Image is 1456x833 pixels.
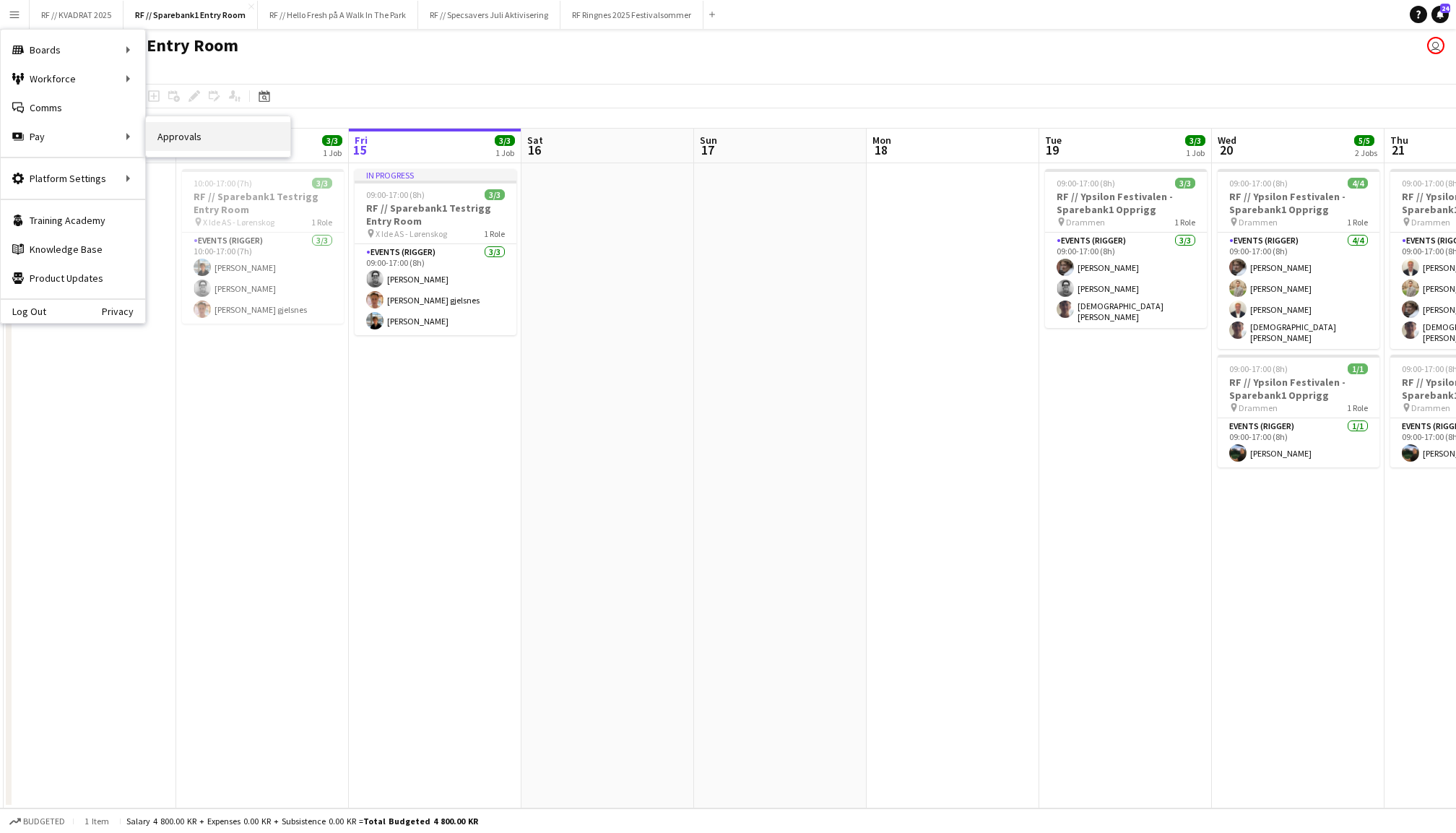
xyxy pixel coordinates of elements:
div: Platform Settings [1,164,145,193]
span: Mon [872,134,891,147]
span: 3/3 [312,178,332,189]
app-job-card: 09:00-17:00 (8h)1/1RF // Ypsilon Festivalen - Sparebank1 Opprigg Drammen1 RoleEvents (Rigger)1/10... [1218,355,1379,467]
h3: RF // Ypsilon Festivalen - Sparebank1 Opprigg [1218,376,1379,402]
span: Tue [1045,134,1062,147]
span: Drammen [1239,402,1278,413]
span: Total Budgeted 4 800.00 KR [363,816,478,826]
span: Drammen [1411,402,1450,413]
app-job-card: 09:00-17:00 (8h)3/3RF // Ypsilon Festivalen - Sparebank1 Opprigg Drammen1 RoleEvents (Rigger)3/30... [1045,169,1207,328]
app-card-role: Events (Rigger)4/409:00-17:00 (8h)[PERSON_NAME][PERSON_NAME][PERSON_NAME][DEMOGRAPHIC_DATA][PERSO... [1218,233,1379,349]
div: Workforce [1,64,145,93]
span: 09:00-17:00 (8h) [1229,363,1288,374]
span: 1/1 [1348,363,1368,374]
app-card-role: Events (Rigger)3/309:00-17:00 (8h)[PERSON_NAME][PERSON_NAME][DEMOGRAPHIC_DATA][PERSON_NAME] [1045,233,1207,328]
div: Pay [1,122,145,151]
app-card-role: Events (Rigger)3/309:00-17:00 (8h)[PERSON_NAME][PERSON_NAME] gjelsnes[PERSON_NAME] [355,244,516,335]
span: X Ide AS - Lørenskog [376,228,447,239]
span: 3/3 [485,189,505,200]
span: 3/3 [1185,135,1205,146]
span: 3/3 [322,135,342,146]
span: 10:00-17:00 (7h) [194,178,252,189]
a: Log Out [1,306,46,317]
span: 18 [870,142,891,158]
div: In progress [355,169,516,181]
div: Salary 4 800.00 KR + Expenses 0.00 KR + Subsistence 0.00 KR = [126,816,478,826]
a: Training Academy [1,206,145,235]
app-job-card: 09:00-17:00 (8h)4/4RF // Ypsilon Festivalen - Sparebank1 Opprigg Drammen1 RoleEvents (Rigger)4/40... [1218,169,1379,349]
span: Wed [1218,134,1236,147]
span: Thu [1390,134,1408,147]
button: RF // Sparebank1 Entry Room [123,1,258,29]
h3: RF // Ypsilon Festivalen - Sparebank1 Opprigg [1218,190,1379,216]
app-job-card: 10:00-17:00 (7h)3/3RF // Sparebank1 Testrigg Entry Room X Ide AS - Lørenskog1 RoleEvents (Rigger)... [182,169,344,324]
a: Privacy [102,306,145,317]
app-card-role: Events (Rigger)3/310:00-17:00 (7h)[PERSON_NAME][PERSON_NAME][PERSON_NAME] gjelsnes [182,233,344,324]
a: Comms [1,93,145,122]
span: 16 [525,142,543,158]
div: 1 Job [323,147,342,158]
a: Approvals [146,122,290,151]
span: Sun [700,134,717,147]
span: 09:00-17:00 (8h) [1229,178,1288,189]
span: 3/3 [1175,178,1195,189]
h3: RF // Sparebank1 Testrigg Entry Room [355,202,516,228]
span: 24 [1440,4,1450,13]
div: 1 Job [1186,147,1205,158]
a: Knowledge Base [1,235,145,264]
span: 17 [698,142,717,158]
button: RF // Specsavers Juli Aktivisering [418,1,560,29]
a: 24 [1431,6,1449,23]
span: X Ide AS - Lørenskog [203,217,274,228]
span: 3/3 [495,135,515,146]
span: 1 Role [1347,402,1368,413]
app-user-avatar: Marit Holvik [1427,37,1444,54]
span: 1 Role [311,217,332,228]
h3: RF // Sparebank1 Testrigg Entry Room [182,190,344,216]
span: 09:00-17:00 (8h) [1057,178,1115,189]
a: Product Updates [1,264,145,293]
button: Budgeted [7,813,67,829]
span: 09:00-17:00 (8h) [366,189,425,200]
div: Boards [1,35,145,64]
span: Sat [527,134,543,147]
button: RF Ringnes 2025 Festivalsommer [560,1,703,29]
span: 20 [1215,142,1236,158]
span: Drammen [1239,217,1278,228]
button: RF // KVADRAT 2025 [30,1,123,29]
span: 1 Role [1174,217,1195,228]
h3: RF // Ypsilon Festivalen - Sparebank1 Opprigg [1045,190,1207,216]
span: Fri [355,134,368,147]
span: Drammen [1411,217,1450,228]
span: 1 Role [484,228,505,239]
app-job-card: In progress09:00-17:00 (8h)3/3RF // Sparebank1 Testrigg Entry Room X Ide AS - Lørenskog1 RoleEven... [355,169,516,335]
span: 5/5 [1354,135,1374,146]
span: 15 [352,142,368,158]
div: 1 Job [495,147,514,158]
span: 19 [1043,142,1062,158]
span: Drammen [1066,217,1105,228]
span: 1 Role [1347,217,1368,228]
app-card-role: Events (Rigger)1/109:00-17:00 (8h)[PERSON_NAME] [1218,418,1379,467]
button: RF // Hello Fresh på A Walk In The Park [258,1,418,29]
span: 4/4 [1348,178,1368,189]
span: 21 [1388,142,1408,158]
div: 2 Jobs [1355,147,1377,158]
span: 1 item [79,816,114,826]
span: Budgeted [23,816,65,826]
